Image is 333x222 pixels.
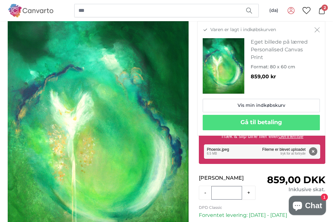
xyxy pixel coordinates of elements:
[287,196,328,217] inbox-online-store-chat: Shopify-webshopchat
[262,186,325,194] div: Inklusive skat.
[199,212,325,219] p: Forventet levering: [DATE] - [DATE]
[321,4,328,11] span: 2
[242,187,255,200] button: +
[251,73,315,81] p: 859,00 kr
[251,38,315,61] h3: Eget billede på lærred Personalised Canvas Print
[203,115,320,130] button: Gå til betaling
[314,27,320,33] button: Luk
[218,130,306,143] label: Træk & slip dine filer eller
[267,174,325,186] span: 859,00 DKK
[251,64,269,70] span: Format:
[199,187,211,200] button: -
[197,21,325,136] div: Varen er lagt i indkøbskurven
[199,205,325,210] p: DPD Classic
[8,4,54,17] img: Canvarto
[199,175,262,182] p: [PERSON_NAME]
[270,64,295,70] span: 80 x 60 cm
[210,27,276,33] span: Varen er lagt i indkøbskurven
[203,38,244,94] img: personalised-canvas-print
[203,99,320,112] a: Vis min indkøbskurv
[264,5,283,16] button: (da)
[278,134,303,139] u: Gennemse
